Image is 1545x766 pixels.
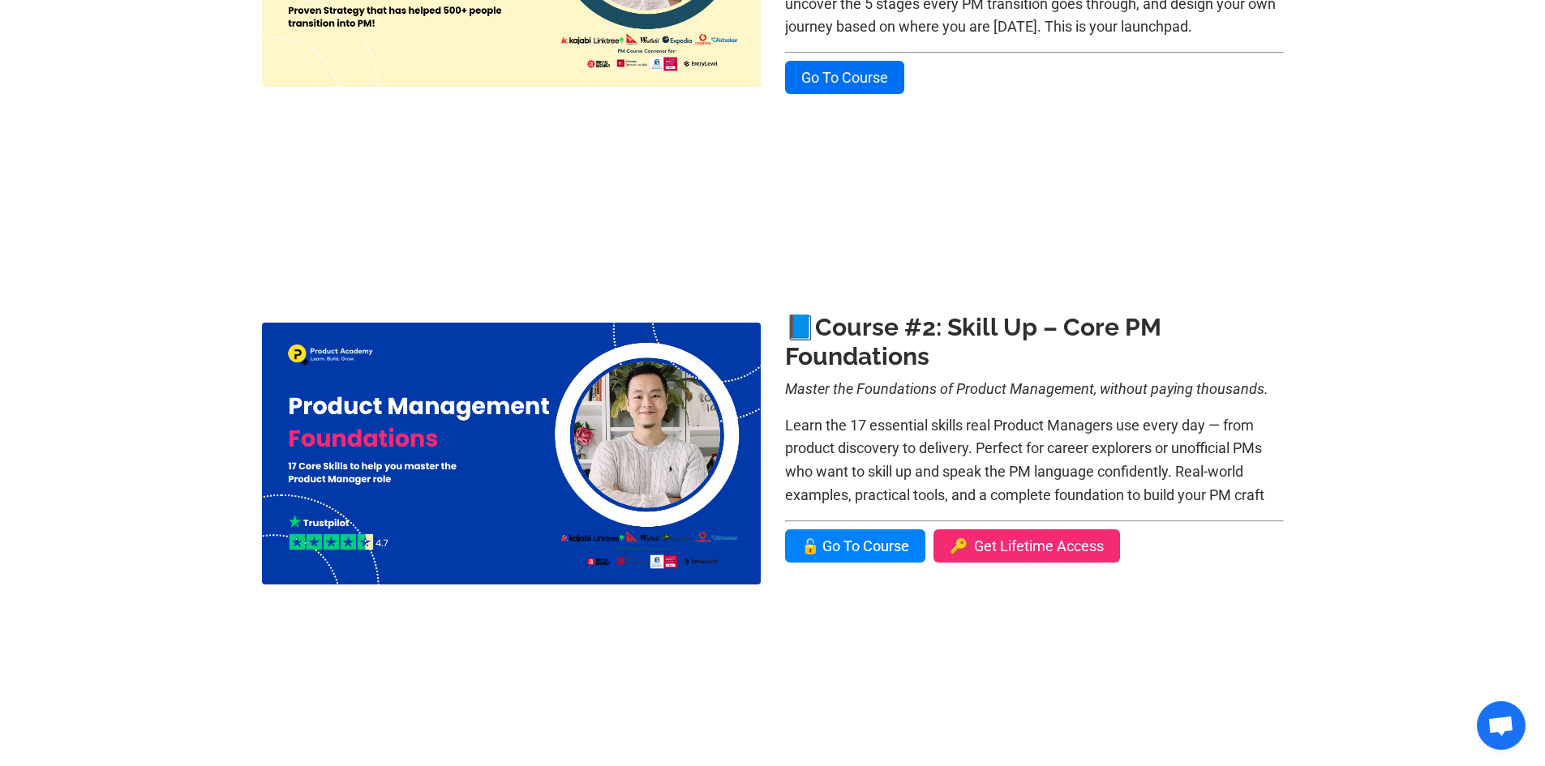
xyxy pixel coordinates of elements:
a: 🔓 Go To Course [785,529,925,563]
a: Open chat [1477,701,1526,750]
a: Course # [815,313,922,341]
a: 2: Skill Up – Core PM Foundations [785,313,1161,370]
a: Go To Course [785,61,904,94]
a: 🔑 Get Lifetime Access [933,529,1120,563]
p: Learn the 17 essential skills real Product Managers use every day — from product discovery to del... [785,414,1284,507]
b: 📘 [785,313,922,341]
i: Master the Foundations of Product Management, without paying thousands. [785,380,1268,397]
img: 62b2441-a0a2-b5e6-bea-601a6a2a63b_12.png [262,323,761,584]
